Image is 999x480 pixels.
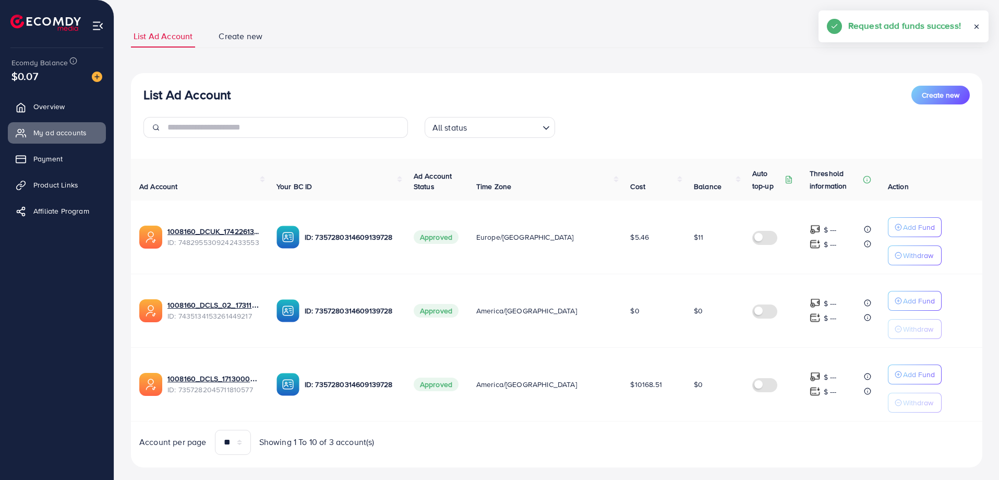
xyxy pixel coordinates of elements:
span: List Ad Account [134,30,192,42]
span: $0 [694,306,703,316]
span: Affiliate Program [33,206,89,216]
span: Ad Account Status [414,171,452,192]
p: ID: 7357280314609139728 [305,305,397,317]
button: Create new [911,86,970,104]
span: Showing 1 To 10 of 3 account(s) [259,436,375,448]
span: Create new [922,90,959,100]
img: ic-ba-acc.ded83a64.svg [276,373,299,396]
p: $ --- [824,312,837,324]
span: $0 [630,306,639,316]
button: Withdraw [888,319,942,339]
span: Payment [33,154,63,164]
p: $ --- [824,297,837,310]
span: Account per page [139,436,207,448]
a: Overview [8,96,106,117]
button: Withdraw [888,393,942,413]
a: Product Links [8,174,106,195]
p: Withdraw [903,249,933,262]
a: 1008160_DCUK_1742261318438 [167,226,260,237]
span: Time Zone [476,181,511,192]
span: America/[GEOGRAPHIC_DATA] [476,306,577,316]
img: ic-ads-acc.e4c84228.svg [139,373,162,396]
span: Overview [33,101,65,112]
p: Withdraw [903,396,933,409]
span: America/[GEOGRAPHIC_DATA] [476,379,577,390]
span: Approved [414,378,459,391]
span: Approved [414,230,459,244]
p: Add Fund [903,221,935,233]
div: <span class='underline'>1008160_DCLS_02_1731127077568</span></br>7435134153261449217 [167,300,260,321]
span: Balance [694,181,721,192]
a: Payment [8,148,106,169]
img: top-up amount [810,224,821,235]
div: <span class='underline'>1008160_DCLS_1713000734080</span></br>7357282045711810577 [167,373,260,395]
img: ic-ads-acc.e4c84228.svg [139,226,162,249]
img: menu [92,20,104,32]
img: top-up amount [810,239,821,250]
a: 1008160_DCLS_02_1731127077568 [167,300,260,310]
p: ID: 7357280314609139728 [305,378,397,391]
span: My ad accounts [33,127,87,138]
p: Withdraw [903,323,933,335]
h3: List Ad Account [143,87,231,102]
div: Search for option [425,117,555,138]
button: Add Fund [888,291,942,311]
p: Threshold information [810,167,861,192]
span: $10168.51 [630,379,661,390]
img: image [92,72,102,82]
span: $11 [694,232,703,242]
span: $0 [694,379,703,390]
img: top-up amount [810,298,821,309]
span: Create new [219,30,262,42]
img: top-up amount [810,312,821,323]
button: Withdraw [888,245,942,265]
span: Approved [414,304,459,318]
a: 1008160_DCLS_1713000734080 [167,373,260,384]
span: Cost [630,181,645,192]
p: $ --- [824,371,837,383]
p: $ --- [824,385,837,398]
span: Product Links [33,180,78,190]
p: $ --- [824,224,837,236]
span: ID: 7435134153261449217 [167,311,260,321]
iframe: Chat [955,433,991,472]
span: ID: 7357282045711810577 [167,384,260,395]
img: ic-ads-acc.e4c84228.svg [139,299,162,322]
p: Auto top-up [752,167,783,192]
p: Add Fund [903,295,935,307]
a: My ad accounts [8,122,106,143]
p: Add Fund [903,368,935,381]
div: <span class='underline'>1008160_DCUK_1742261318438</span></br>7482955309242433553 [167,226,260,248]
button: Add Fund [888,365,942,384]
p: ID: 7357280314609139728 [305,231,397,243]
input: Search for option [470,118,538,135]
p: $ --- [824,238,837,251]
img: logo [10,15,81,31]
span: Your BC ID [276,181,312,192]
span: Ad Account [139,181,178,192]
span: ID: 7482955309242433553 [167,237,260,248]
span: $5.46 [630,232,649,242]
span: $0.07 [11,68,38,84]
button: Add Fund [888,217,942,237]
img: ic-ba-acc.ded83a64.svg [276,299,299,322]
img: ic-ba-acc.ded83a64.svg [276,226,299,249]
img: top-up amount [810,386,821,397]
img: top-up amount [810,371,821,382]
span: Action [888,181,909,192]
span: All status [430,120,470,135]
h5: Request add funds success! [848,19,961,32]
span: Europe/[GEOGRAPHIC_DATA] [476,232,574,242]
span: Ecomdy Balance [11,57,68,68]
a: Affiliate Program [8,201,106,221]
